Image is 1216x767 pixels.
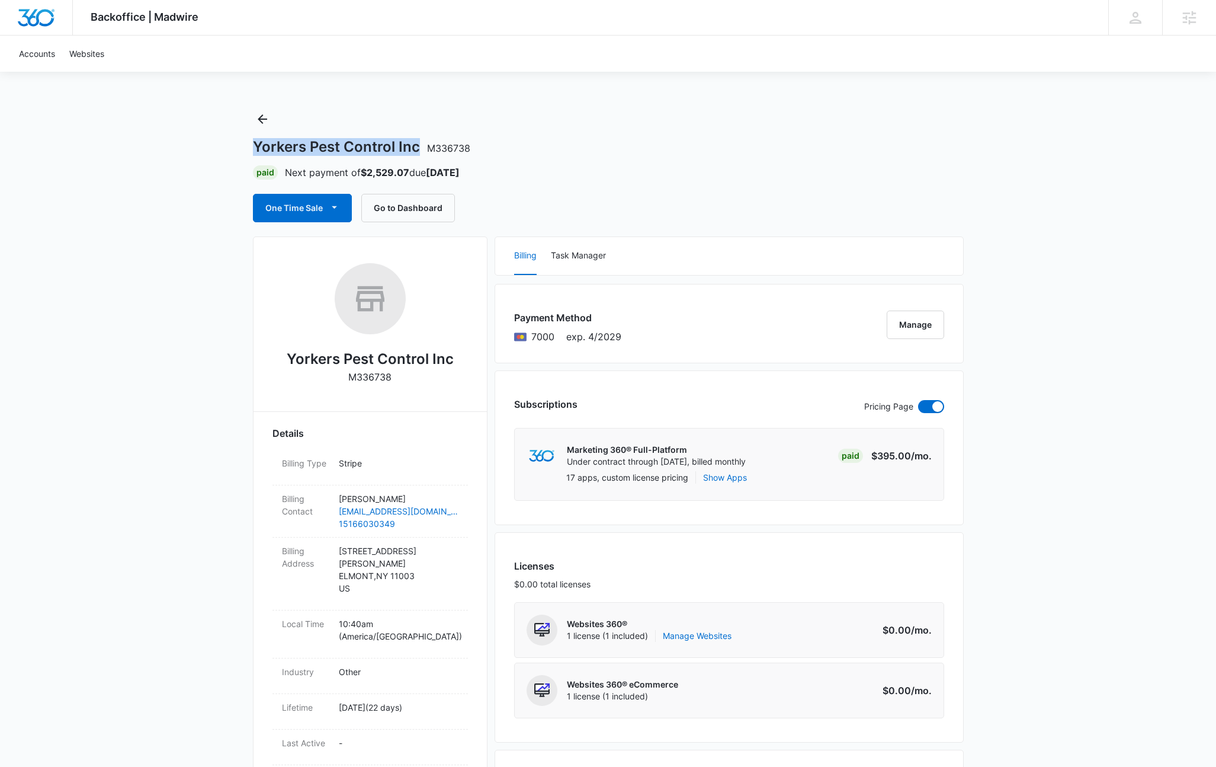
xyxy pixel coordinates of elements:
[282,457,329,469] dt: Billing Type
[339,701,458,714] p: [DATE] ( 22 days )
[253,194,352,222] button: One Time Sale
[911,624,932,636] span: /mo.
[253,110,272,129] button: Back
[361,167,409,178] strong: $2,529.07
[911,450,932,462] span: /mo.
[339,493,458,505] p: [PERSON_NAME]
[339,517,458,530] a: 15166030349
[514,237,537,275] button: Billing
[566,471,688,484] p: 17 apps, custom license pricing
[887,311,944,339] button: Manage
[531,330,554,344] span: Mastercard ending with
[529,450,554,462] img: marketing360Logo
[871,449,932,463] p: $395.00
[703,471,747,484] button: Show Apps
[253,165,278,180] div: Paid
[282,545,329,570] dt: Billing Address
[253,138,470,156] h1: Yorkers Pest Control Inc
[566,330,621,344] span: exp. 4/2029
[12,36,62,72] a: Accounts
[551,237,606,275] button: Task Manager
[272,426,304,440] span: Details
[876,623,932,637] p: $0.00
[272,538,468,611] div: Billing Address[STREET_ADDRESS][PERSON_NAME]ELMONT,NY 11003US
[567,679,678,691] p: Websites 360® eCommerce
[339,505,458,517] a: [EMAIL_ADDRESS][DOMAIN_NAME]
[567,444,746,456] p: Marketing 360® Full-Platform
[339,666,458,678] p: Other
[514,311,621,325] h3: Payment Method
[838,449,863,463] div: Paid
[272,659,468,694] div: IndustryOther
[339,737,458,749] p: -
[567,691,678,702] span: 1 license (1 included)
[567,630,731,642] span: 1 license (1 included)
[282,737,329,749] dt: Last Active
[911,685,932,696] span: /mo.
[339,545,458,595] p: [STREET_ADDRESS][PERSON_NAME] ELMONT , NY 11003 US
[864,400,913,413] p: Pricing Page
[876,683,932,698] p: $0.00
[272,611,468,659] div: Local Time10:40am (America/[GEOGRAPHIC_DATA])
[567,456,746,468] p: Under contract through [DATE], billed monthly
[272,694,468,730] div: Lifetime[DATE](22 days)
[361,194,455,222] button: Go to Dashboard
[348,370,392,384] p: M336738
[426,167,460,178] strong: [DATE]
[272,730,468,765] div: Last Active-
[339,618,458,643] p: 10:40am ( America/[GEOGRAPHIC_DATA] )
[282,701,329,714] dt: Lifetime
[514,397,577,411] h3: Subscriptions
[272,485,468,538] div: Billing Contact[PERSON_NAME][EMAIL_ADDRESS][DOMAIN_NAME]15166030349
[514,578,591,590] p: $0.00 total licenses
[567,618,731,630] p: Websites 360®
[282,618,329,630] dt: Local Time
[663,630,731,642] a: Manage Websites
[272,450,468,485] div: Billing TypeStripe
[282,493,329,517] dt: Billing Contact
[514,559,591,573] h3: Licenses
[287,349,454,370] h2: Yorkers Pest Control Inc
[282,666,329,678] dt: Industry
[427,142,470,154] span: M336738
[285,165,460,180] p: Next payment of due
[62,36,111,72] a: Websites
[339,457,458,469] p: Stripe
[91,11,198,23] span: Backoffice | Madwire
